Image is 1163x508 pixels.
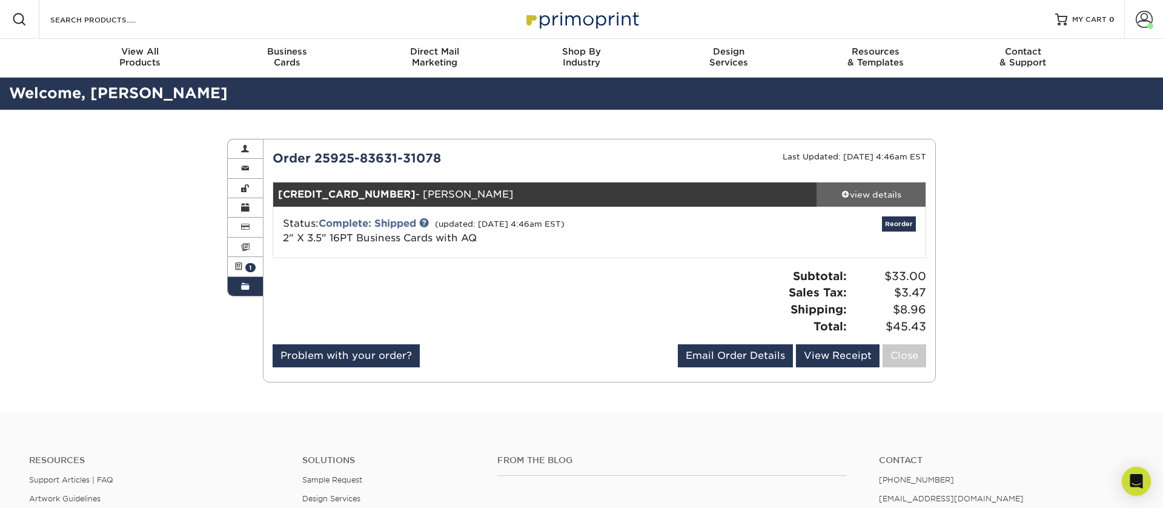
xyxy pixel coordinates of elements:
div: Open Intercom Messenger [1122,467,1151,496]
div: Industry [508,46,655,68]
small: (updated: [DATE] 4:46am EST) [435,219,565,229]
div: Order 25925-83631-31078 [263,149,600,167]
a: Design Services [302,494,360,503]
strong: Sales Tax: [789,286,847,299]
span: 1 [245,263,256,272]
a: BusinessCards [214,39,361,78]
h4: Solutions [302,455,479,466]
a: Complete: Shipped [319,218,416,229]
strong: Total: [813,319,847,333]
div: Products [67,46,214,68]
a: Contact& Support [949,39,1096,78]
span: Design [655,46,802,57]
a: Shop ByIndustry [508,39,655,78]
a: Artwork Guidelines [29,494,101,503]
a: 1 [228,257,263,276]
a: View AllProducts [67,39,214,78]
span: Direct Mail [361,46,508,57]
a: Close [883,344,926,367]
a: Email Order Details [678,344,793,367]
span: $45.43 [850,318,926,335]
span: Business [214,46,361,57]
small: Last Updated: [DATE] 4:46am EST [783,152,926,161]
div: Status: [274,216,708,246]
div: & Support [949,46,1096,68]
span: Shop By [508,46,655,57]
span: Resources [802,46,949,57]
a: DesignServices [655,39,802,78]
a: Direct MailMarketing [361,39,508,78]
span: MY CART [1072,15,1107,25]
a: View Receipt [796,344,880,367]
a: 2" X 3.5" 16PT Business Cards with AQ [283,232,477,244]
div: - [PERSON_NAME] [273,182,817,207]
div: Services [655,46,802,68]
span: 0 [1109,15,1115,24]
a: Sample Request [302,475,362,484]
a: [PHONE_NUMBER] [879,475,954,484]
img: Primoprint [521,6,642,32]
span: View All [67,46,214,57]
a: [EMAIL_ADDRESS][DOMAIN_NAME] [879,494,1024,503]
a: Problem with your order? [273,344,420,367]
strong: Subtotal: [793,269,847,282]
div: Marketing [361,46,508,68]
a: Resources& Templates [802,39,949,78]
div: view details [817,189,926,201]
div: & Templates [802,46,949,68]
span: $33.00 [850,268,926,285]
h4: Resources [29,455,284,466]
strong: [CREDIT_CARD_NUMBER] [278,189,416,200]
h4: From the Blog [497,455,847,466]
span: $3.47 [850,284,926,301]
input: SEARCH PRODUCTS..... [49,12,167,27]
a: Contact [879,455,1134,466]
div: Cards [214,46,361,68]
span: $8.96 [850,301,926,318]
a: view details [817,182,926,207]
span: Contact [949,46,1096,57]
strong: Shipping: [790,302,847,316]
a: Reorder [882,216,916,232]
a: Support Articles | FAQ [29,475,113,484]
